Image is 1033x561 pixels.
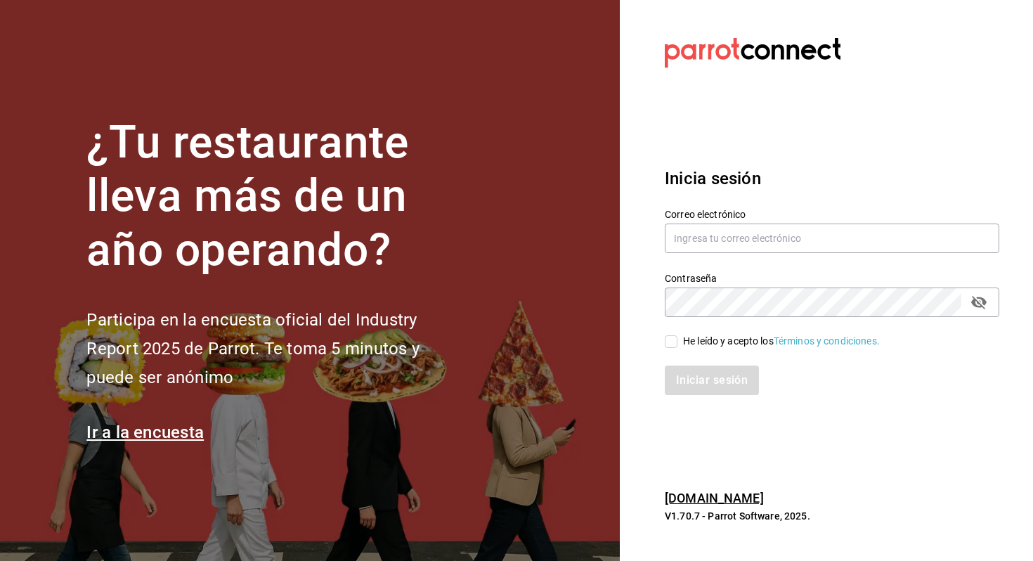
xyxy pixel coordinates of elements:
[86,116,466,278] h1: ¿Tu restaurante lleva más de un año operando?
[665,224,999,253] input: Ingresa tu correo electrónico
[86,423,204,442] a: Ir a la encuesta
[683,334,880,349] div: He leído y acepto los
[665,509,999,523] p: V1.70.7 - Parrot Software, 2025.
[967,290,991,314] button: passwordField
[774,335,880,347] a: Términos y condiciones.
[665,166,999,191] h3: Inicia sesión
[86,306,466,392] h2: Participa en la encuesta oficial del Industry Report 2025 de Parrot. Te toma 5 minutos y puede se...
[665,273,999,283] label: Contraseña
[665,209,999,219] label: Correo electrónico
[665,491,764,505] a: [DOMAIN_NAME]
